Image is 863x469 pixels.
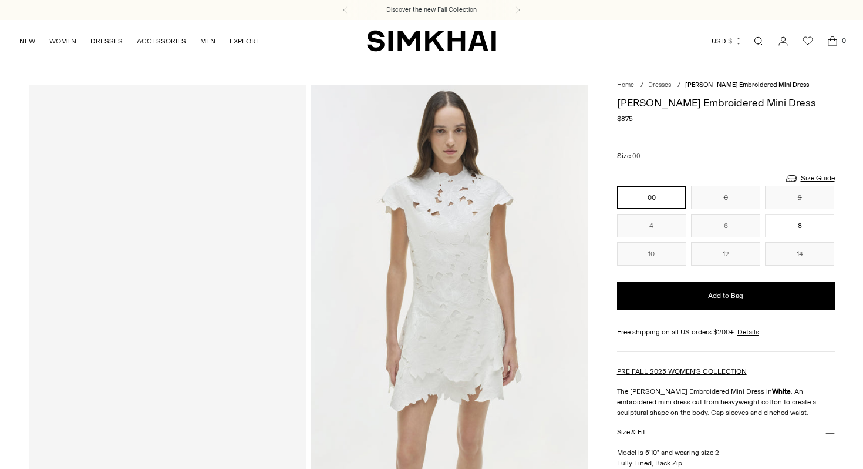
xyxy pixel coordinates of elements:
[677,81,680,91] div: /
[771,29,795,53] a: Go to the account page
[617,81,835,91] nav: breadcrumbs
[617,186,686,209] button: 00
[640,81,643,91] div: /
[691,242,760,266] button: 12
[617,282,835,310] button: Add to Bag
[617,150,640,162] label: Size:
[737,327,759,337] a: Details
[617,386,835,418] p: The [PERSON_NAME] Embroidered Mini Dress in . An embroidered mini dress cut from heavyweight cott...
[796,29,820,53] a: Wishlist
[617,447,835,468] p: Model is 5'10" and wearing size 2 Fully Lined, Back Zip
[137,28,186,54] a: ACCESSORIES
[765,214,834,237] button: 8
[617,428,645,436] h3: Size & Fit
[617,242,686,266] button: 10
[386,5,477,15] a: Discover the new Fall Collection
[617,367,747,376] a: PRE FALL 2025 WOMEN'S COLLECTION
[784,171,835,186] a: Size Guide
[617,327,835,337] div: Free shipping on all US orders $200+
[772,387,791,396] strong: White
[648,81,671,89] a: Dresses
[49,28,76,54] a: WOMEN
[19,28,35,54] a: NEW
[617,418,835,448] button: Size & Fit
[200,28,215,54] a: MEN
[617,113,633,124] span: $875
[230,28,260,54] a: EXPLORE
[691,186,760,209] button: 0
[838,35,849,46] span: 0
[708,291,743,301] span: Add to Bag
[90,28,123,54] a: DRESSES
[632,152,640,160] span: 00
[765,242,834,266] button: 14
[367,29,496,52] a: SIMKHAI
[617,214,686,237] button: 4
[685,81,809,89] span: [PERSON_NAME] Embroidered Mini Dress
[617,81,634,89] a: Home
[691,214,760,237] button: 6
[821,29,844,53] a: Open cart modal
[712,28,743,54] button: USD $
[765,186,834,209] button: 2
[747,29,770,53] a: Open search modal
[617,98,835,108] h1: [PERSON_NAME] Embroidered Mini Dress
